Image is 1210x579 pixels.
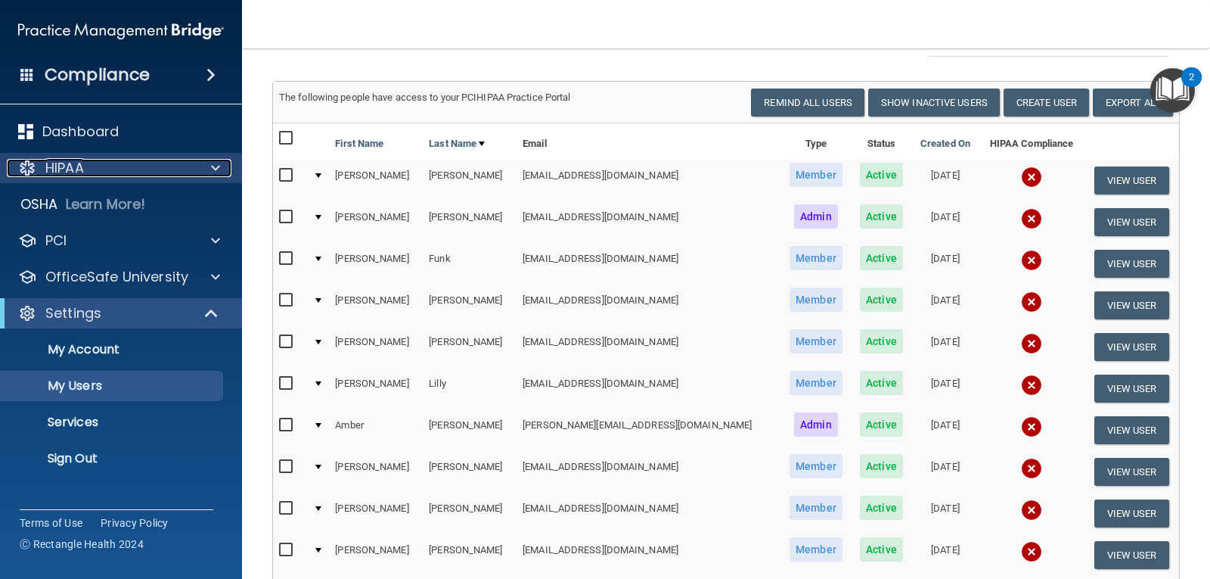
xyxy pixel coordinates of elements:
a: PCI [18,232,220,250]
td: [EMAIL_ADDRESS][DOMAIN_NAME] [517,534,780,576]
span: Active [860,371,903,395]
th: HIPAA Compliance [979,123,1084,160]
a: Export All [1093,89,1173,117]
span: Member [790,163,842,187]
img: cross.ca9f0e7f.svg [1021,458,1042,479]
p: Settings [45,304,101,322]
button: Remind All Users [751,89,864,117]
a: Settings [18,304,219,322]
td: [EMAIL_ADDRESS][DOMAIN_NAME] [517,493,780,534]
button: View User [1094,291,1169,319]
span: Active [860,412,903,437]
button: Open Resource Center, 2 new notifications [1150,68,1195,113]
span: The following people have access to your PCIHIPAA Practice Portal [279,92,571,103]
td: [DATE] [911,451,979,493]
td: [PERSON_NAME] [329,493,423,534]
td: [PERSON_NAME] [423,201,517,243]
span: Member [790,454,842,478]
td: [DATE] [911,326,979,368]
button: View User [1094,541,1169,569]
span: Active [860,537,903,562]
td: [DATE] [911,160,979,201]
td: Lilly [423,368,517,409]
a: Privacy Policy [101,515,169,531]
img: cross.ca9f0e7f.svg [1021,500,1042,521]
span: Active [860,496,903,520]
button: View User [1094,250,1169,278]
th: Email [517,123,780,160]
td: [PERSON_NAME] [423,451,517,493]
img: cross.ca9f0e7f.svg [1021,416,1042,437]
span: Member [790,496,842,520]
a: OfficeSafe University [18,268,220,286]
td: [PERSON_NAME] [423,160,517,201]
span: Admin [794,204,838,229]
p: OfficeSafe University [45,268,188,286]
p: Learn More! [66,195,146,213]
p: PCI [45,232,67,250]
a: Dashboard [18,123,220,141]
span: Active [860,454,903,478]
td: [DATE] [911,201,979,243]
p: OSHA [20,195,58,213]
td: [PERSON_NAME] [423,326,517,368]
td: [PERSON_NAME] [329,451,423,493]
td: [EMAIL_ADDRESS][DOMAIN_NAME] [517,201,780,243]
td: [PERSON_NAME] [329,243,423,285]
a: Terms of Use [20,515,82,531]
img: cross.ca9f0e7f.svg [1021,167,1042,188]
span: Member [790,537,842,562]
td: Funk [423,243,517,285]
span: Active [860,163,903,187]
img: cross.ca9f0e7f.svg [1021,541,1042,562]
td: [PERSON_NAME] [329,201,423,243]
span: Member [790,246,842,270]
td: [PERSON_NAME] [329,285,423,326]
span: Member [790,288,842,312]
img: cross.ca9f0e7f.svg [1021,375,1042,396]
td: [EMAIL_ADDRESS][DOMAIN_NAME] [517,160,780,201]
div: 2 [1189,77,1194,97]
a: HIPAA [18,159,220,177]
button: View User [1094,375,1169,403]
span: Active [860,288,903,312]
td: [EMAIL_ADDRESS][DOMAIN_NAME] [517,451,780,493]
td: [PERSON_NAME] [329,534,423,576]
span: Active [860,329,903,353]
td: Amber [329,409,423,451]
td: [EMAIL_ADDRESS][DOMAIN_NAME] [517,368,780,409]
span: Active [860,204,903,229]
button: View User [1094,416,1169,444]
td: [DATE] [911,368,979,409]
td: [PERSON_NAME] [423,493,517,534]
span: Active [860,246,903,270]
h4: Compliance [45,64,150,86]
td: [EMAIL_ADDRESS][DOMAIN_NAME] [517,326,780,368]
td: [DATE] [911,243,979,285]
button: Create User [1004,89,1089,117]
span: Member [790,329,842,353]
td: [DATE] [911,534,979,576]
button: View User [1094,458,1169,486]
img: dashboard.aa5b2476.svg [18,124,33,139]
td: [DATE] [911,409,979,451]
td: [EMAIL_ADDRESS][DOMAIN_NAME] [517,285,780,326]
img: cross.ca9f0e7f.svg [1021,208,1042,229]
td: [PERSON_NAME] [329,368,423,409]
td: [PERSON_NAME] [423,534,517,576]
button: View User [1094,208,1169,236]
td: [PERSON_NAME] [329,160,423,201]
span: Member [790,371,842,395]
p: My Users [10,378,216,394]
p: My Account [10,342,216,357]
td: [PERSON_NAME] [329,326,423,368]
p: Services [10,415,216,430]
p: HIPAA [45,159,84,177]
span: Admin [794,412,838,437]
td: [PERSON_NAME][EMAIL_ADDRESS][DOMAIN_NAME] [517,409,780,451]
td: [DATE] [911,493,979,534]
a: Last Name [429,135,485,153]
a: Created On [920,135,970,153]
img: cross.ca9f0e7f.svg [1021,291,1042,313]
span: Ⓒ Rectangle Health 2024 [20,537,144,552]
